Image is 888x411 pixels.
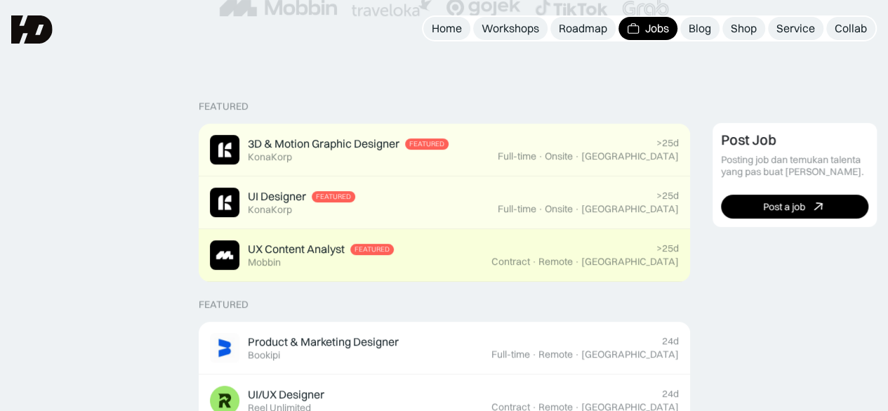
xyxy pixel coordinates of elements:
[248,189,306,204] div: UI Designer
[199,299,248,311] div: Featured
[531,256,537,268] div: ·
[248,151,292,163] div: KonaKorp
[409,140,444,148] div: Featured
[316,193,351,201] div: Featured
[210,188,239,217] img: Job Image
[473,17,548,40] a: Workshops
[199,176,690,229] a: Job ImageUI DesignerFeaturedKonaKorp>25dFull-time·Onsite·[GEOGRAPHIC_DATA]
[826,17,875,40] a: Collab
[768,17,823,40] a: Service
[680,17,720,40] a: Blog
[354,245,390,254] div: Featured
[498,150,536,162] div: Full-time
[432,21,462,36] div: Home
[248,204,292,216] div: KonaKorp
[559,21,607,36] div: Roadmap
[581,256,679,268] div: [GEOGRAPHIC_DATA]
[491,348,530,360] div: Full-time
[538,150,543,162] div: ·
[574,256,580,268] div: ·
[662,388,679,400] div: 24d
[731,21,757,36] div: Shop
[491,256,530,268] div: Contract
[531,348,537,360] div: ·
[550,17,616,40] a: Roadmap
[662,335,679,347] div: 24d
[763,201,805,213] div: Post a job
[210,333,239,363] img: Job Image
[482,21,539,36] div: Workshops
[498,203,536,215] div: Full-time
[581,150,679,162] div: [GEOGRAPHIC_DATA]
[656,137,679,149] div: >25d
[545,203,573,215] div: Onsite
[248,256,281,268] div: Mobbin
[581,203,679,215] div: [GEOGRAPHIC_DATA]
[248,136,399,151] div: 3D & Motion Graphic Designer
[199,100,248,112] div: Featured
[210,135,239,164] img: Job Image
[618,17,677,40] a: Jobs
[199,229,690,282] a: Job ImageUX Content AnalystFeaturedMobbin>25dContract·Remote·[GEOGRAPHIC_DATA]
[538,348,573,360] div: Remote
[199,124,690,176] a: Job Image3D & Motion Graphic DesignerFeaturedKonaKorp>25dFull-time·Onsite·[GEOGRAPHIC_DATA]
[656,242,679,254] div: >25d
[776,21,815,36] div: Service
[538,203,543,215] div: ·
[423,17,470,40] a: Home
[538,256,573,268] div: Remote
[835,21,867,36] div: Collab
[721,195,869,218] a: Post a job
[210,240,239,270] img: Job Image
[248,334,399,349] div: Product & Marketing Designer
[199,322,690,374] a: Job ImageProduct & Marketing DesignerBookipi24dFull-time·Remote·[GEOGRAPHIC_DATA]
[574,150,580,162] div: ·
[248,349,280,361] div: Bookipi
[656,190,679,202] div: >25d
[689,21,711,36] div: Blog
[722,17,765,40] a: Shop
[645,21,669,36] div: Jobs
[574,203,580,215] div: ·
[248,387,324,402] div: UI/UX Designer
[545,150,573,162] div: Onsite
[721,154,869,178] div: Posting job dan temukan talenta yang pas buat [PERSON_NAME].
[248,242,345,256] div: UX Content Analyst
[574,348,580,360] div: ·
[721,131,776,148] div: Post Job
[581,348,679,360] div: [GEOGRAPHIC_DATA]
